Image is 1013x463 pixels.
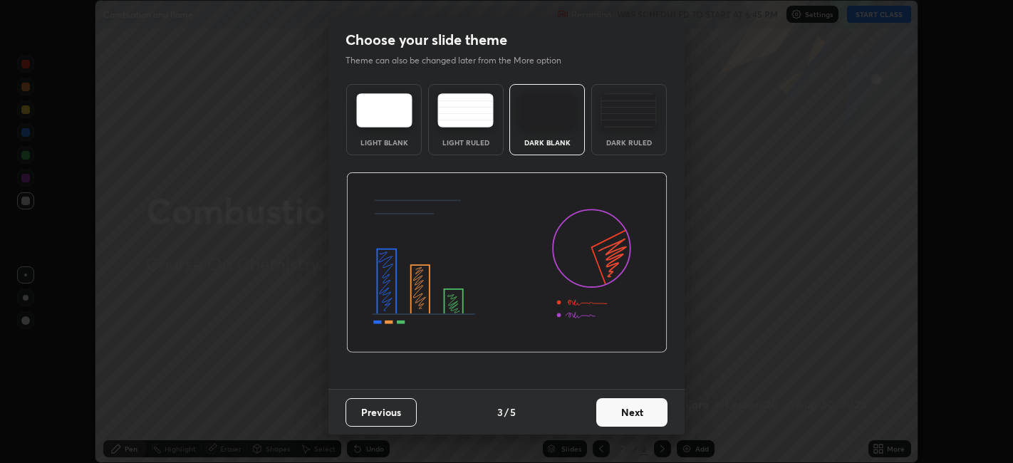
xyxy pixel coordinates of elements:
p: Theme can also be changed later from the More option [346,54,576,67]
div: Dark Blank [519,139,576,146]
img: darkTheme.f0cc69e5.svg [519,93,576,128]
button: Previous [346,398,417,427]
button: Next [596,398,667,427]
h2: Choose your slide theme [346,31,507,49]
img: lightRuledTheme.5fabf969.svg [437,93,494,128]
h4: 5 [510,405,516,420]
h4: 3 [497,405,503,420]
img: lightTheme.e5ed3b09.svg [356,93,412,128]
div: Light Ruled [437,139,494,146]
img: darkThemeBanner.d06ce4a2.svg [346,172,667,353]
div: Light Blank [355,139,412,146]
img: darkRuledTheme.de295e13.svg [601,93,657,128]
h4: / [504,405,509,420]
div: Dark Ruled [601,139,658,146]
